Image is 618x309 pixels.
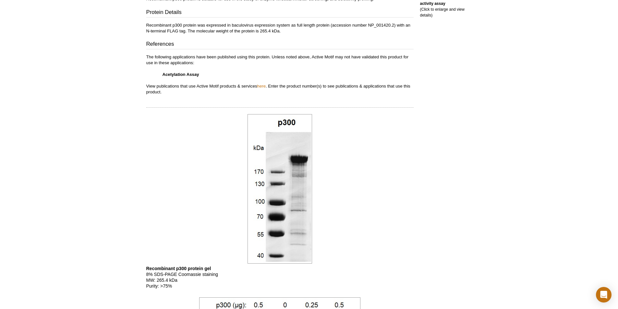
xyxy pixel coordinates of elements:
[257,84,266,89] a: here
[248,114,312,264] img: Recombinant p300 protein gel
[146,54,414,95] p: The following applications have been published using this protein. Unless noted above, Active Mot...
[146,40,414,49] h3: References
[146,22,414,34] p: Recombinant p300 protein was expressed in baculovirus expression system as full length protein (a...
[146,8,414,18] h3: Protein Details
[596,287,612,303] div: Open Intercom Messenger
[146,266,414,289] p: 8% SDS-PAGE Coomassie staining MW: 265.4 kDa Purity: >75%
[163,72,199,77] strong: Acetylation Assay
[146,266,211,271] b: Recombinant p300 protein gel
